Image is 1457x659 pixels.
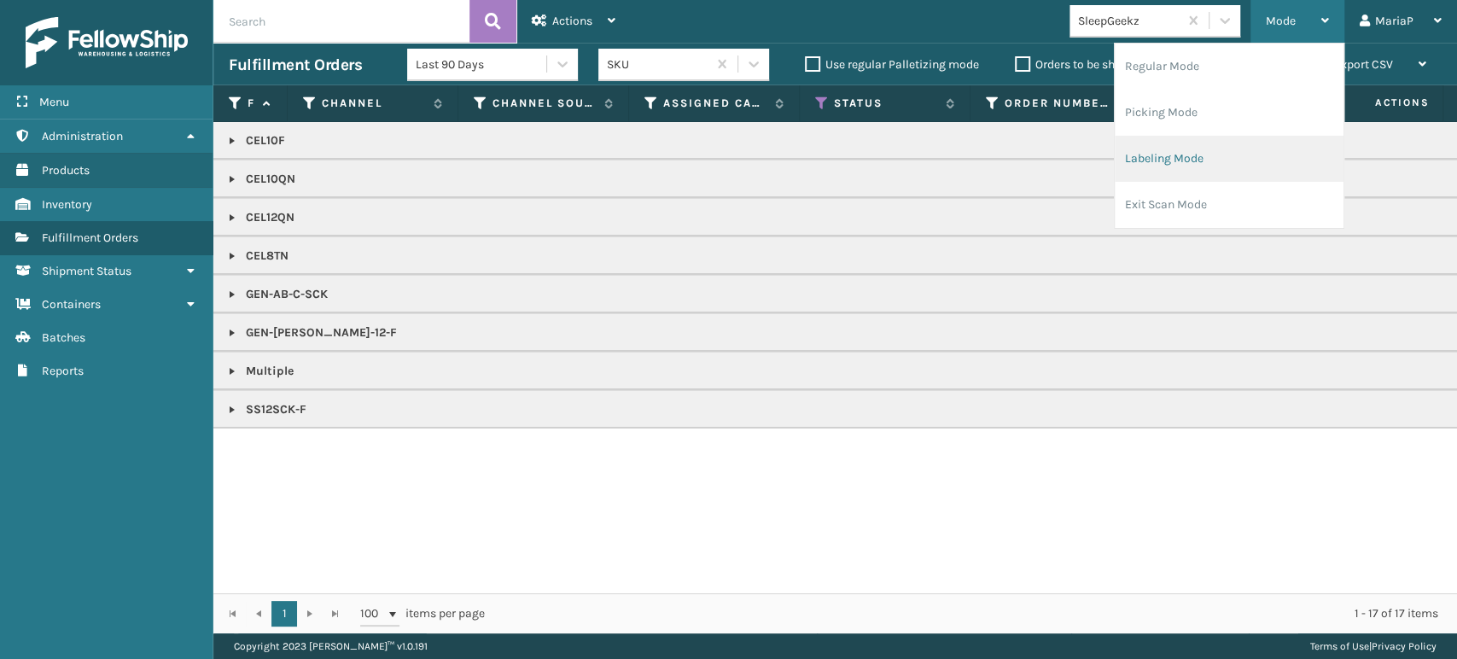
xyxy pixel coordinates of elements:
li: Regular Mode [1115,44,1343,90]
p: Copyright 2023 [PERSON_NAME]™ v 1.0.191 [234,633,428,659]
div: Last 90 Days [416,55,548,73]
h3: Fulfillment Orders [229,55,362,75]
span: Mode [1266,14,1296,28]
label: Fulfillment Order Id [248,96,254,111]
label: Status [834,96,937,111]
a: Terms of Use [1310,640,1369,652]
span: items per page [360,601,485,627]
div: SKU [607,55,708,73]
div: SleepGeekz [1078,12,1180,30]
label: Channel [322,96,425,111]
span: Containers [42,297,101,312]
span: Batches [42,330,85,345]
span: Export CSV [1334,57,1393,72]
span: 100 [360,605,386,622]
li: Exit Scan Mode [1115,182,1343,228]
li: Labeling Mode [1115,136,1343,182]
a: 1 [271,601,297,627]
span: Actions [1320,89,1439,117]
label: Assigned Carrier Service [663,96,766,111]
span: Menu [39,95,69,109]
span: Administration [42,129,123,143]
label: Order Number [1005,96,1108,111]
li: Picking Mode [1115,90,1343,136]
span: Inventory [42,197,92,212]
a: Privacy Policy [1372,640,1437,652]
label: Use regular Palletizing mode [805,57,979,72]
span: Products [42,163,90,178]
span: Fulfillment Orders [42,230,138,245]
label: Orders to be shipped [DATE] [1015,57,1180,72]
div: 1 - 17 of 17 items [509,605,1438,622]
div: | [1310,633,1437,659]
span: Shipment Status [42,264,131,278]
span: Reports [42,364,84,378]
img: logo [26,17,188,68]
span: Actions [552,14,592,28]
label: Channel Source [492,96,596,111]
